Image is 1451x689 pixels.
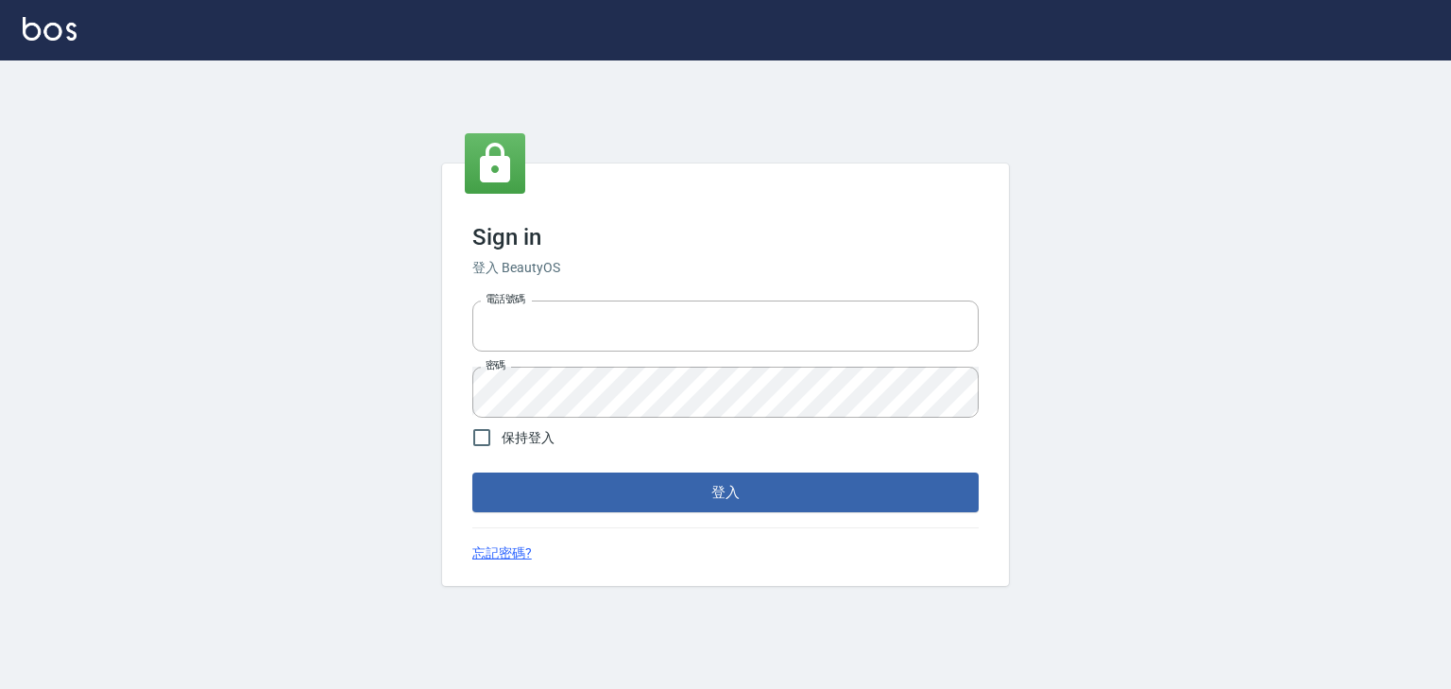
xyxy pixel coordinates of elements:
[472,258,979,278] h6: 登入 BeautyOS
[23,17,77,41] img: Logo
[502,428,555,448] span: 保持登入
[486,292,525,306] label: 電話號碼
[472,224,979,250] h3: Sign in
[486,358,505,372] label: 密碼
[472,473,979,512] button: 登入
[472,543,532,563] a: 忘記密碼?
